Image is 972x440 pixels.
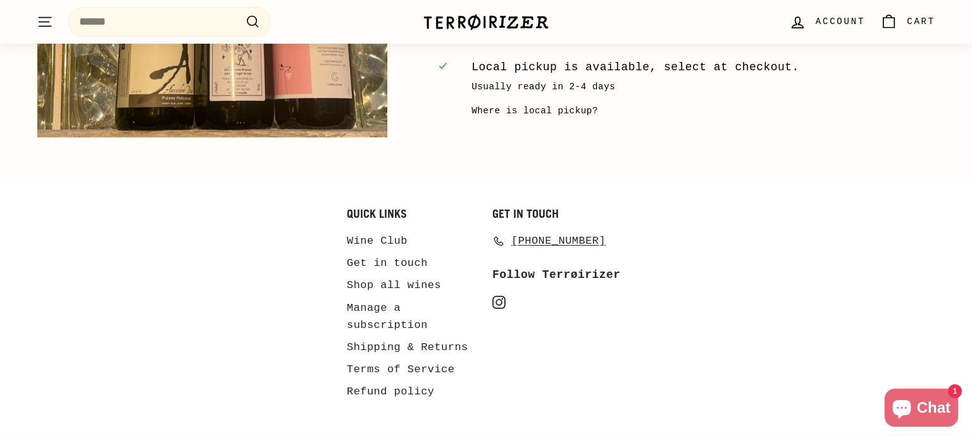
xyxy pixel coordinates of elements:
[471,58,926,77] div: Local pickup is available, select at checkout.
[881,389,962,430] inbox-online-store-chat: Shopify online store chat
[347,230,408,252] a: Wine Club
[511,232,606,249] span: [PHONE_NUMBER]
[347,380,434,403] a: Refund policy
[347,208,480,220] h2: Quick links
[873,3,943,41] a: Cart
[347,252,428,274] a: Get in touch
[347,297,480,336] a: Manage a subscription
[347,336,468,358] a: Shipping & Returns
[492,208,625,220] h2: Get in touch
[816,15,865,28] span: Account
[471,80,926,94] p: Usually ready in 2-4 days
[471,104,598,118] div: Where is local pickup?
[347,274,441,296] a: Shop all wines
[347,358,454,380] a: Terms of Service
[782,3,873,41] a: Account
[492,266,625,284] div: Follow Terrøirizer
[907,15,935,28] span: Cart
[492,230,606,252] a: [PHONE_NUMBER]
